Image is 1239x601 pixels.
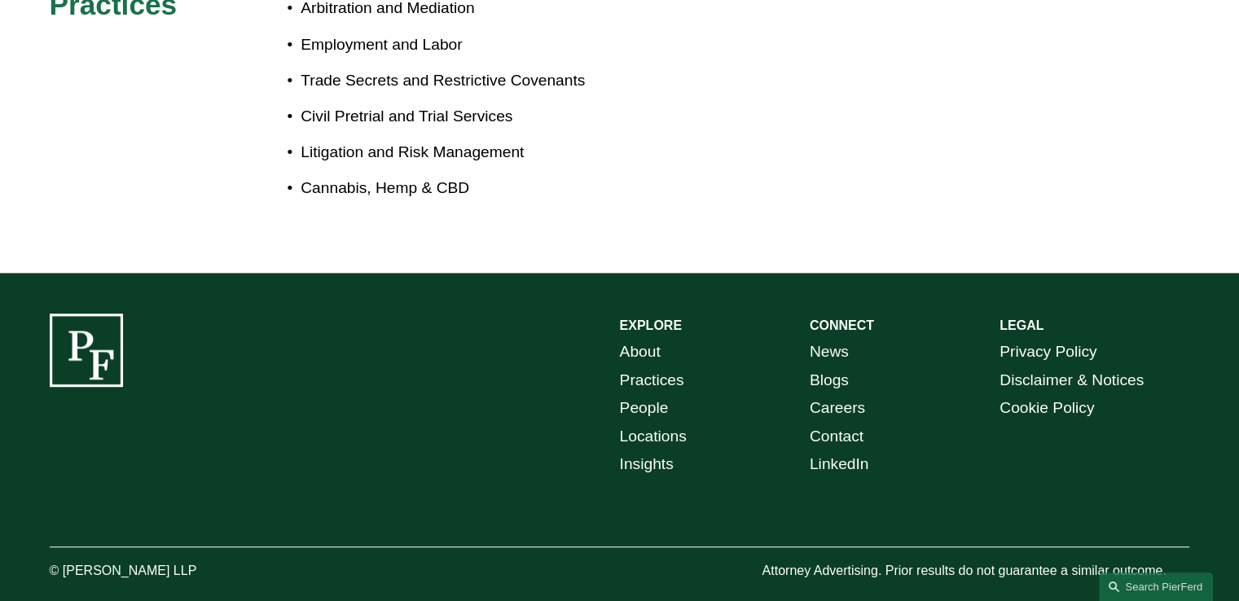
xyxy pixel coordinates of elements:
[301,31,619,59] p: Employment and Labor
[301,103,619,131] p: Civil Pretrial and Trial Services
[1000,394,1094,423] a: Cookie Policy
[810,394,865,423] a: Careers
[301,67,619,95] p: Trade Secrets and Restrictive Covenants
[810,338,849,366] a: News
[762,559,1189,583] p: Attorney Advertising. Prior results do not guarantee a similar outcome.
[1000,318,1043,332] strong: LEGAL
[810,318,874,332] strong: CONNECT
[1099,572,1213,601] a: Search this site
[301,138,619,167] p: Litigation and Risk Management
[620,423,687,451] a: Locations
[1000,338,1096,366] a: Privacy Policy
[620,450,674,479] a: Insights
[620,318,682,332] strong: EXPLORE
[620,394,669,423] a: People
[810,450,869,479] a: LinkedIn
[1000,366,1144,395] a: Disclaimer & Notices
[620,338,661,366] a: About
[620,366,684,395] a: Practices
[810,366,849,395] a: Blogs
[810,423,863,451] a: Contact
[301,174,619,203] p: Cannabis, Hemp & CBD
[50,559,288,583] p: © [PERSON_NAME] LLP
